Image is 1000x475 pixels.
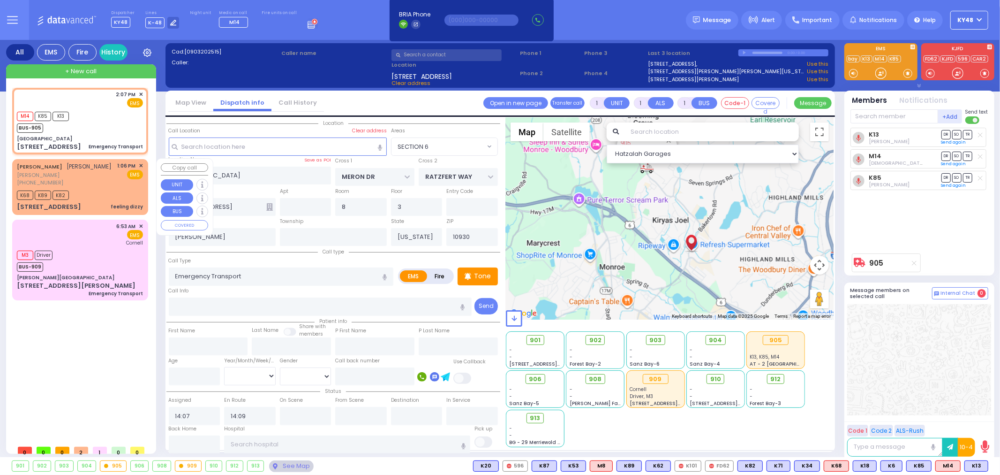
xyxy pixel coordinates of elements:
span: - [510,353,512,360]
span: K13 [53,112,69,121]
button: Notifications [900,95,948,106]
span: - [570,346,572,353]
span: AT - 2 [GEOGRAPHIC_DATA] [750,360,820,368]
span: - [510,425,512,432]
span: KY48 [111,17,130,28]
button: ALS [161,192,193,204]
label: Cross 2 [419,157,437,165]
span: [PERSON_NAME] [67,162,112,170]
span: - [630,346,632,353]
span: 2:07 PM [116,91,136,98]
div: 902 [33,461,51,471]
img: message.svg [693,16,700,23]
a: [STREET_ADDRESS][PERSON_NAME][PERSON_NAME][US_STATE] [648,68,804,76]
div: 901 [12,461,29,471]
label: Lines [145,10,180,16]
button: Transfer call [550,97,585,109]
span: DR [941,173,951,182]
span: - [690,386,692,393]
div: K34 [794,460,820,472]
span: [STREET_ADDRESS][PERSON_NAME] [690,400,778,407]
a: M14 [873,55,887,62]
img: red-radio-icon.svg [507,464,511,468]
button: Members [852,95,887,106]
label: Destination [391,397,419,404]
span: - [510,346,512,353]
div: 913 [248,461,264,471]
div: ALS [824,460,849,472]
label: En Route [224,397,246,404]
a: Use this [807,76,828,84]
span: ✕ [139,162,143,170]
span: 0 [977,289,986,298]
span: - [510,393,512,400]
span: SECTION 6 [398,142,429,152]
div: 596 [503,460,528,472]
label: First Name [169,327,195,335]
span: Cornell [126,239,143,246]
label: ZIP [446,218,453,225]
button: +Add [938,109,962,123]
span: - [510,432,512,439]
a: Dispatch info [213,98,271,107]
label: From Scene [335,397,364,404]
a: K85 [888,55,901,62]
img: red-radio-icon.svg [709,464,714,468]
span: TR [963,130,972,139]
button: ALS-Rush [895,425,925,437]
span: 6:53 AM [117,223,136,230]
div: Year/Month/Week/Day [224,357,276,365]
span: - [690,353,692,360]
div: BLS [964,460,988,472]
button: BUS [161,206,193,217]
button: Show street map [511,123,543,141]
a: Call History [271,98,324,107]
span: Alert [761,16,775,24]
span: - [570,393,572,400]
span: K85 [35,112,51,121]
span: 901 [530,336,541,345]
div: See map [269,460,313,472]
label: P Last Name [419,327,450,335]
span: BRIA Phone [399,10,430,19]
label: Dispatcher [111,10,135,16]
span: Internal Chat [941,290,976,297]
span: K89 [35,191,51,200]
div: K53 [561,460,586,472]
label: Room [335,188,349,195]
span: M14 [229,18,240,26]
a: 596 [956,55,970,62]
span: Location [318,120,348,127]
span: ✕ [139,222,143,230]
div: EMS [37,44,65,61]
a: [STREET_ADDRESS], [648,60,698,68]
span: 0 [112,447,126,454]
div: K82 [737,460,763,472]
div: Fire [68,44,97,61]
span: Phone 2 [520,69,581,77]
img: comment-alt.png [934,291,939,296]
span: K-48 [145,17,165,28]
a: [STREET_ADDRESS][PERSON_NAME] [648,76,739,84]
span: K82 [53,191,69,200]
div: K18 [853,460,877,472]
a: M14 [869,153,881,160]
span: 908 [589,375,602,384]
div: [GEOGRAPHIC_DATA] [17,135,72,142]
div: 909 [175,461,201,471]
label: KJFD [921,46,994,53]
span: 2 [74,447,88,454]
div: K85 [906,460,932,472]
a: Send again [941,139,966,145]
label: EMS [400,270,427,282]
span: 903 [649,336,662,345]
div: ALS KJ [590,460,613,472]
label: Entry Code [446,188,473,195]
a: K85 [869,174,881,181]
input: Search hospital [224,436,470,453]
div: M14 [935,460,961,472]
span: members [299,330,323,337]
span: 0 [55,447,69,454]
img: Logo [37,14,99,26]
a: KJFD [940,55,955,62]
